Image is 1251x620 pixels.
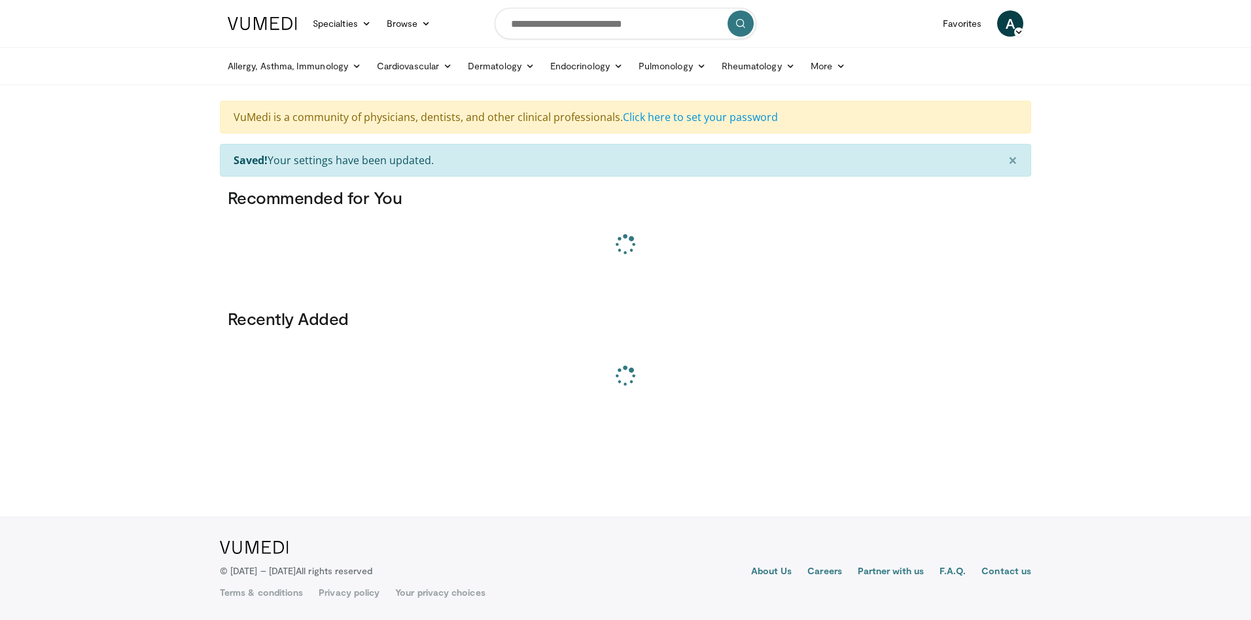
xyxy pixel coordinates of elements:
[995,145,1031,176] button: ×
[379,10,439,37] a: Browse
[228,187,1023,208] h3: Recommended for You
[858,564,924,580] a: Partner with us
[305,10,379,37] a: Specialties
[997,10,1023,37] a: A
[220,586,303,599] a: Terms & conditions
[807,564,842,580] a: Careers
[220,144,1031,177] div: Your settings have been updated.
[369,53,460,79] a: Cardiovascular
[940,564,966,580] a: F.A.Q.
[981,564,1031,580] a: Contact us
[228,17,297,30] img: VuMedi Logo
[751,564,792,580] a: About Us
[220,564,373,577] p: © [DATE] – [DATE]
[495,8,756,39] input: Search topics, interventions
[319,586,379,599] a: Privacy policy
[228,308,1023,329] h3: Recently Added
[234,153,268,167] strong: Saved!
[460,53,542,79] a: Dermatology
[220,53,369,79] a: Allergy, Asthma, Immunology
[220,101,1031,133] div: VuMedi is a community of physicians, dentists, and other clinical professionals.
[803,53,853,79] a: More
[623,110,778,124] a: Click here to set your password
[296,565,372,576] span: All rights reserved
[631,53,714,79] a: Pulmonology
[714,53,803,79] a: Rheumatology
[542,53,631,79] a: Endocrinology
[220,541,289,554] img: VuMedi Logo
[395,586,485,599] a: Your privacy choices
[935,10,989,37] a: Favorites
